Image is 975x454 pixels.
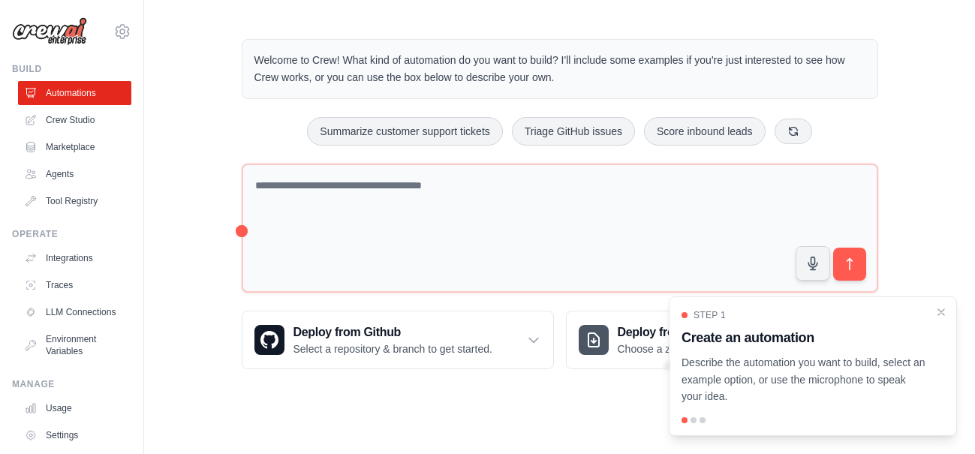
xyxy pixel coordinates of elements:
[682,327,926,348] h3: Create an automation
[644,117,766,146] button: Score inbound leads
[18,423,131,447] a: Settings
[18,189,131,213] a: Tool Registry
[18,327,131,363] a: Environment Variables
[18,81,131,105] a: Automations
[307,117,502,146] button: Summarize customer support tickets
[935,306,947,318] button: Close walkthrough
[18,108,131,132] a: Crew Studio
[12,228,131,240] div: Operate
[18,135,131,159] a: Marketplace
[694,309,726,321] span: Step 1
[512,117,635,146] button: Triage GitHub issues
[12,378,131,390] div: Manage
[18,162,131,186] a: Agents
[900,382,975,454] iframe: Chat Widget
[12,63,131,75] div: Build
[618,323,745,341] h3: Deploy from zip file
[618,341,745,356] p: Choose a zip file to upload.
[254,52,865,86] p: Welcome to Crew! What kind of automation do you want to build? I'll include some examples if you'...
[18,273,131,297] a: Traces
[18,396,131,420] a: Usage
[293,323,492,341] h3: Deploy from Github
[12,17,87,46] img: Logo
[682,354,926,405] p: Describe the automation you want to build, select an example option, or use the microphone to spe...
[293,341,492,356] p: Select a repository & branch to get started.
[18,300,131,324] a: LLM Connections
[18,246,131,270] a: Integrations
